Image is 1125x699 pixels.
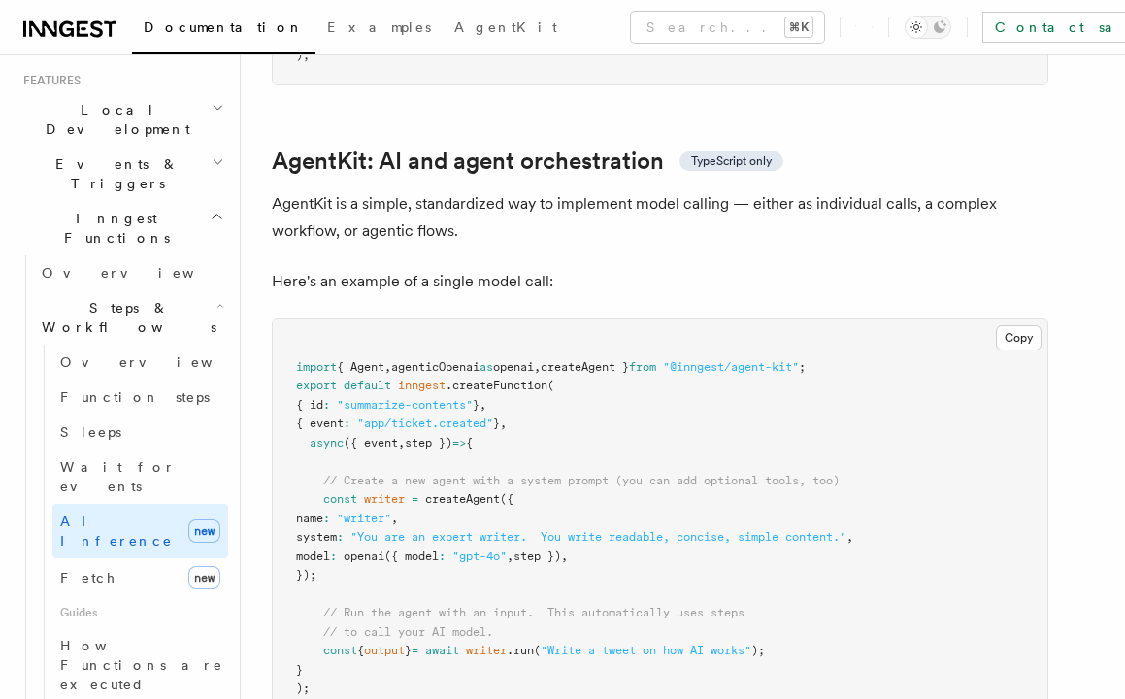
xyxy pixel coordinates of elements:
[52,380,228,415] a: Function steps
[60,638,223,692] span: How Functions are executed
[391,512,398,525] span: ,
[534,360,541,374] span: ,
[34,298,216,337] span: Steps & Workflows
[344,436,398,449] span: ({ event
[337,398,473,412] span: "summarize-contents"
[384,360,391,374] span: ,
[534,644,541,657] span: (
[391,360,480,374] span: agenticOpenai
[344,549,384,563] span: openai
[452,549,507,563] span: "gpt-4o"
[473,398,480,412] span: }
[296,379,337,392] span: export
[315,6,443,52] a: Examples
[364,492,405,506] span: writer
[751,644,765,657] span: );
[541,360,629,374] span: createAgent }
[996,325,1042,350] button: Copy
[337,530,344,544] span: :
[405,436,452,449] span: step })
[480,398,486,412] span: ,
[547,379,554,392] span: (
[480,360,493,374] span: as
[60,424,121,440] span: Sleeps
[52,415,228,449] a: Sleeps
[296,398,323,412] span: { id
[561,549,568,563] span: ,
[631,12,824,43] button: Search...⌘K
[60,389,210,405] span: Function steps
[454,19,557,35] span: AgentKit
[412,492,418,506] span: =
[272,190,1048,245] p: AgentKit is a simple, standardized way to implement model calling — either as individual calls, a...
[398,436,405,449] span: ,
[330,549,337,563] span: :
[405,644,412,657] span: }
[425,644,459,657] span: await
[16,92,228,147] button: Local Development
[323,606,744,619] span: // Run the agent with an input. This automatically uses steps
[16,209,210,248] span: Inngest Functions
[16,154,212,193] span: Events & Triggers
[188,519,220,543] span: new
[60,459,176,494] span: Wait for events
[132,6,315,54] a: Documentation
[296,549,330,563] span: model
[296,416,344,430] span: { event
[344,379,391,392] span: default
[16,100,212,139] span: Local Development
[188,566,220,589] span: new
[323,512,330,525] span: :
[466,436,473,449] span: {
[296,568,316,582] span: });
[337,360,384,374] span: { Agent
[905,16,951,39] button: Toggle dark mode
[323,474,840,487] span: // Create a new agent with a system prompt (you can add optional tools, too)
[507,644,534,657] span: .run
[466,644,507,657] span: writer
[310,436,344,449] span: async
[52,558,228,597] a: Fetchnew
[34,255,228,290] a: Overview
[500,492,513,506] span: ({
[16,201,228,255] button: Inngest Functions
[398,379,446,392] span: inngest
[60,354,260,370] span: Overview
[60,570,116,585] span: Fetch
[439,549,446,563] span: :
[357,416,493,430] span: "app/ticket.created"
[323,644,357,657] span: const
[500,416,507,430] span: ,
[507,549,513,563] span: ,
[42,265,242,281] span: Overview
[344,416,350,430] span: :
[144,19,304,35] span: Documentation
[52,597,228,628] span: Guides
[412,644,418,657] span: =
[296,682,310,695] span: );
[323,625,493,639] span: // to call your AI model.
[452,436,466,449] span: =>
[296,663,303,677] span: }
[785,17,812,37] kbd: ⌘K
[296,360,337,374] span: import
[296,530,337,544] span: system
[364,644,405,657] span: output
[323,398,330,412] span: :
[541,644,751,657] span: "Write a tweet on how AI works"
[52,449,228,504] a: Wait for events
[493,360,534,374] span: openai
[663,360,799,374] span: "@inngest/agent-kit"
[16,73,81,88] span: Features
[384,549,439,563] span: ({ model
[799,360,806,374] span: ;
[350,530,846,544] span: "You are an expert writer. You write readable, concise, simple content."
[357,644,364,657] span: {
[34,290,228,345] button: Steps & Workflows
[60,514,173,549] span: AI Inference
[691,153,772,169] span: TypeScript only
[327,19,431,35] span: Examples
[272,148,783,175] a: AgentKit: AI and agent orchestrationTypeScript only
[272,268,1048,295] p: Here's an example of a single model call:
[296,49,310,62] span: );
